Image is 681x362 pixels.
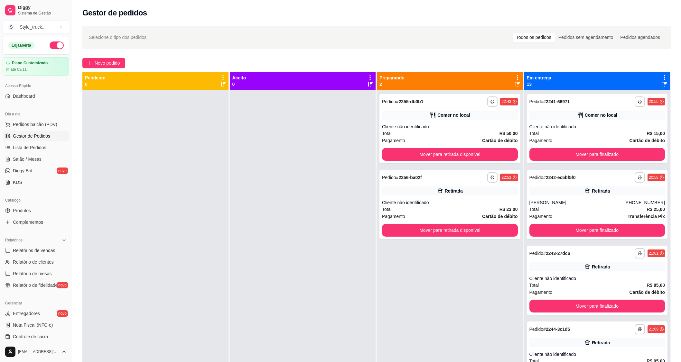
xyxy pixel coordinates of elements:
[382,213,405,220] span: Pagamento
[382,137,405,144] span: Pagamento
[13,121,57,128] span: Pedidos balcão (PDV)
[3,131,69,141] a: Gestor de Pedidos
[82,8,147,18] h2: Gestor de pedidos
[3,217,69,227] a: Complementos
[13,282,58,288] span: Relatório de fidelidade
[555,33,617,42] div: Pedidos sem agendamento
[3,245,69,256] a: Relatórios de vendas
[3,257,69,267] a: Relatório de clientes
[11,67,27,72] article: até 03/11
[382,99,396,104] span: Pedido
[445,188,463,194] div: Retirada
[85,75,105,81] p: Pendente
[529,137,553,144] span: Pagamento
[13,144,46,151] span: Lista de Pedidos
[8,42,35,49] div: Loja aberta
[13,133,50,139] span: Gestor de Pedidos
[12,61,48,66] article: Plano Customizado
[529,351,665,357] div: Cliente não identificado
[89,34,146,41] span: Selecione o tipo dos pedidos
[382,224,518,237] button: Mover para retirada disponível
[82,58,125,68] button: Novo pedido
[3,3,69,18] a: DiggySistema de Gestão
[379,81,405,87] p: 2
[513,33,555,42] div: Todos os pedidos
[529,327,544,332] span: Pedido
[529,206,539,213] span: Total
[3,154,69,164] a: Salão / Mesas
[529,275,665,282] div: Cliente não identificado
[13,207,31,214] span: Produtos
[382,148,518,161] button: Mover para retirada disponível
[13,219,43,225] span: Complementos
[649,251,658,256] div: 21:01
[529,289,553,296] span: Pagamento
[527,75,551,81] p: Em entrega
[543,327,570,332] strong: # 2244-3c1d5
[437,112,470,118] div: Comer no local
[3,308,69,319] a: Entregadoresnovo
[50,41,64,49] button: Alterar Status
[630,290,665,295] strong: Cartão de débito
[649,175,658,180] div: 20:58
[624,199,665,206] div: [PHONE_NUMBER]
[5,238,23,243] span: Relatórios
[3,81,69,91] div: Acesso Rápido
[543,99,570,104] strong: # 2241-66971
[499,131,518,136] strong: R$ 50,00
[3,57,69,76] a: Plano Customizadoaté 03/11
[529,224,665,237] button: Mover para finalizado
[529,99,544,104] span: Pedido
[3,91,69,101] a: Dashboard
[649,99,658,104] div: 20:55
[3,109,69,119] div: Dia a dia
[13,167,33,174] span: Diggy Bot
[3,331,69,342] a: Controle de caixa
[13,310,40,317] span: Entregadores
[85,81,105,87] p: 0
[585,112,617,118] div: Comer no local
[232,75,246,81] p: Aceito
[13,333,48,340] span: Controle de caixa
[543,251,570,256] strong: # 2243-27dc6
[382,175,396,180] span: Pedido
[3,280,69,290] a: Relatório de fidelidadenovo
[543,175,575,180] strong: # 2242-ec5bf5f0
[592,339,610,346] div: Retirada
[3,195,69,205] div: Catálogo
[630,138,665,143] strong: Cartão de débito
[592,264,610,270] div: Retirada
[617,33,664,42] div: Pedidos agendados
[529,199,624,206] div: [PERSON_NAME]
[13,156,42,162] span: Salão / Mesas
[379,75,405,81] p: Preparando
[649,327,658,332] div: 21:09
[529,175,544,180] span: Pedido
[232,81,246,87] p: 0
[382,123,518,130] div: Cliente não identificado
[647,131,665,136] strong: R$ 15,00
[482,138,518,143] strong: Cartão de débito
[529,300,665,312] button: Mover para finalizado
[647,207,665,212] strong: R$ 25,00
[501,175,511,180] div: 22:53
[8,24,14,30] span: S
[13,93,35,99] span: Dashboard
[95,59,120,67] span: Novo pedido
[628,214,665,219] strong: Transferência Pix
[396,99,424,104] strong: # 2255-db0b1
[529,130,539,137] span: Total
[18,11,67,16] span: Sistema de Gestão
[499,207,518,212] strong: R$ 23,00
[3,119,69,130] button: Pedidos balcão (PDV)
[396,175,422,180] strong: # 2256-ba02f
[482,214,518,219] strong: Cartão de débito
[501,99,511,104] div: 22:43
[3,298,69,308] div: Gerenciar
[382,206,392,213] span: Total
[3,268,69,279] a: Relatório de mesas
[529,123,665,130] div: Cliente não identificado
[3,205,69,216] a: Produtos
[3,21,69,33] button: Select a team
[3,166,69,176] a: Diggy Botnovo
